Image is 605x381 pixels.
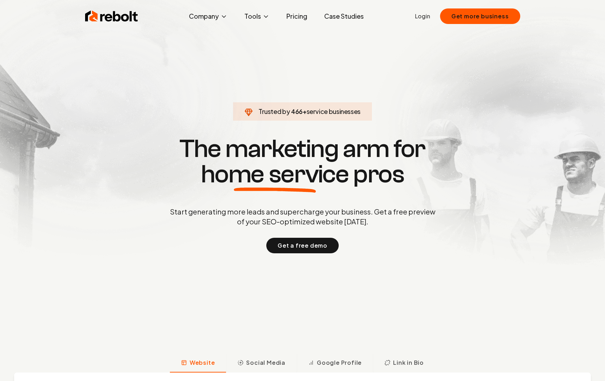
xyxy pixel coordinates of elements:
button: Tools [239,9,275,23]
button: Google Profile [297,354,373,373]
span: Trusted by [259,107,290,115]
span: Website [190,358,215,367]
p: Start generating more leads and supercharge your business. Get a free preview of your SEO-optimiz... [168,207,437,226]
a: Login [415,12,430,20]
span: Link in Bio [393,358,424,367]
button: Get more business [440,8,520,24]
span: Google Profile [317,358,362,367]
button: Company [183,9,233,23]
span: + [303,107,307,115]
span: Social Media [246,358,285,367]
h1: The marketing arm for pros [133,136,472,187]
button: Social Media [226,354,297,373]
a: Pricing [281,9,313,23]
span: home service [201,162,349,187]
span: 466 [291,107,303,116]
button: Link in Bio [373,354,435,373]
a: Case Studies [319,9,369,23]
button: Get a free demo [266,238,339,253]
img: Rebolt Logo [85,9,138,23]
span: service businesses [307,107,361,115]
button: Website [170,354,226,373]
